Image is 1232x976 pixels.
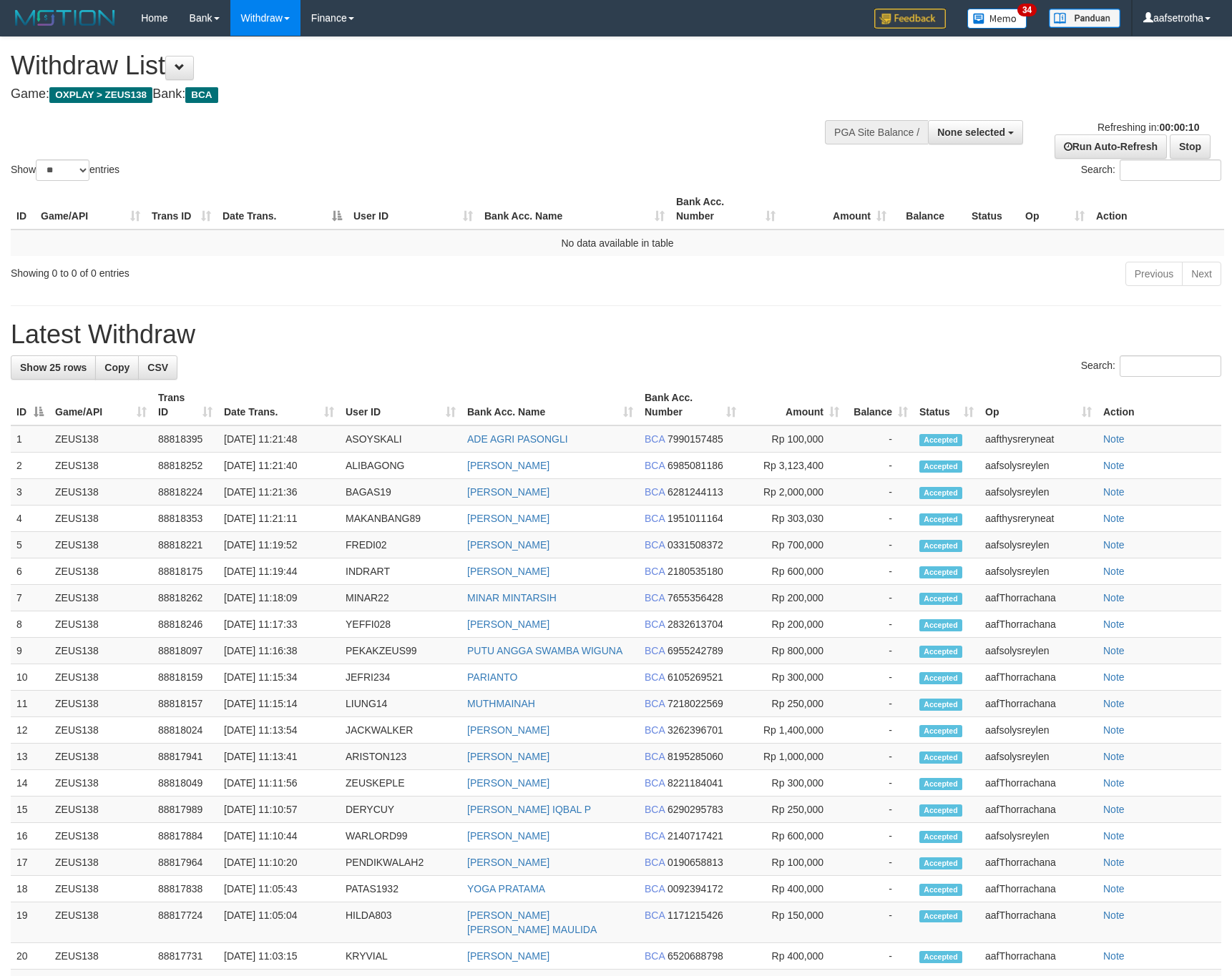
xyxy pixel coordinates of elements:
[919,593,962,605] span: Accepted
[467,671,517,683] a: PARIANTO
[845,611,914,638] td: -
[742,849,845,876] td: Rp 100,000
[645,539,665,551] span: BCA
[49,385,152,425] th: Game/API: activate to sort column ascending
[218,506,340,532] td: [DATE] 11:21:11
[919,699,962,711] span: Accepted
[645,830,665,842] span: BCA
[218,532,340,558] td: [DATE] 11:19:52
[218,453,340,479] td: [DATE] 11:21:40
[742,506,845,532] td: Rp 303,030
[1103,751,1125,762] a: Note
[979,876,1097,902] td: aafThorrachana
[11,770,49,797] td: 14
[467,950,549,962] a: [PERSON_NAME]
[742,585,845,611] td: Rp 200,000
[979,770,1097,797] td: aafThorrachana
[645,804,665,815] span: BCA
[845,558,914,585] td: -
[467,751,549,762] a: [PERSON_NAME]
[892,189,966,230] th: Balance
[11,159,119,181] label: Show entries
[1049,9,1120,28] img: panduan.png
[11,7,119,29] img: MOTION_logo.png
[845,638,914,664] td: -
[340,385,461,425] th: User ID: activate to sort column ascending
[11,823,49,849] td: 16
[645,460,665,471] span: BCA
[668,751,723,762] span: Copy 8195285060 to clipboard
[742,823,845,849] td: Rp 600,000
[1103,883,1125,894] a: Note
[49,479,152,506] td: ZEUS138
[340,479,461,506] td: BAGAS19
[979,479,1097,506] td: aafsolysreylen
[919,725,962,737] span: Accepted
[845,506,914,532] td: -
[467,645,622,656] a: PUTU ANGGA SWAMBA WIGUNA
[49,849,152,876] td: ZEUS138
[742,479,845,506] td: Rp 2,000,000
[218,902,340,943] td: [DATE] 11:05:04
[1170,134,1211,159] a: Stop
[845,797,914,823] td: -
[668,433,723,445] span: Copy 7990157485 to clipboard
[218,479,340,506] td: [DATE] 11:21:36
[645,645,665,656] span: BCA
[1103,513,1125,524] a: Note
[467,566,549,577] a: [PERSON_NAME]
[979,532,1097,558] td: aafsolysreylen
[11,260,503,280] div: Showing 0 to 0 of 0 entries
[11,87,807,102] h4: Game: Bank:
[639,385,742,425] th: Bank Acc. Number: activate to sort column ascending
[340,717,461,744] td: JACKWALKER
[845,770,914,797] td: -
[919,619,962,631] span: Accepted
[340,506,461,532] td: MAKANBANG89
[645,883,665,894] span: BCA
[218,425,340,453] td: [DATE] 11:21:48
[340,425,461,453] td: ASOYSKALI
[668,539,723,551] span: Copy 0331508372 to clipboard
[979,849,1097,876] td: aafThorrachana
[845,585,914,611] td: -
[1097,122,1199,133] span: Refreshing in:
[340,876,461,902] td: PATAS1932
[845,823,914,849] td: -
[218,849,340,876] td: [DATE] 11:10:20
[49,532,152,558] td: ZEUS138
[340,664,461,691] td: JEFRI234
[218,611,340,638] td: [DATE] 11:17:33
[479,189,670,230] th: Bank Acc. Name: activate to sort column ascending
[979,425,1097,453] td: aafthysreryneat
[218,385,340,425] th: Date Trans.: activate to sort column ascending
[979,797,1097,823] td: aafThorrachana
[185,87,217,103] span: BCA
[979,558,1097,585] td: aafsolysreylen
[645,618,665,630] span: BCA
[218,876,340,902] td: [DATE] 11:05:43
[340,558,461,585] td: INDRART
[49,638,152,664] td: ZEUS138
[670,189,781,230] th: Bank Acc. Number: activate to sort column ascending
[152,797,218,823] td: 88817989
[645,433,665,445] span: BCA
[49,425,152,453] td: ZEUS138
[845,532,914,558] td: -
[967,9,1027,29] img: Button%20Memo.svg
[49,691,152,717] td: ZEUS138
[919,857,962,869] span: Accepted
[1120,159,1221,181] input: Search:
[668,566,723,577] span: Copy 2180535180 to clipboard
[104,362,129,373] span: Copy
[340,585,461,611] td: MINAR22
[1103,724,1125,736] a: Note
[1103,830,1125,842] a: Note
[874,9,946,29] img: Feedback.jpg
[11,744,49,770] td: 13
[49,664,152,691] td: ZEUS138
[919,540,962,552] span: Accepted
[1103,539,1125,551] a: Note
[979,638,1097,664] td: aafsolysreylen
[217,189,348,230] th: Date Trans.: activate to sort column descending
